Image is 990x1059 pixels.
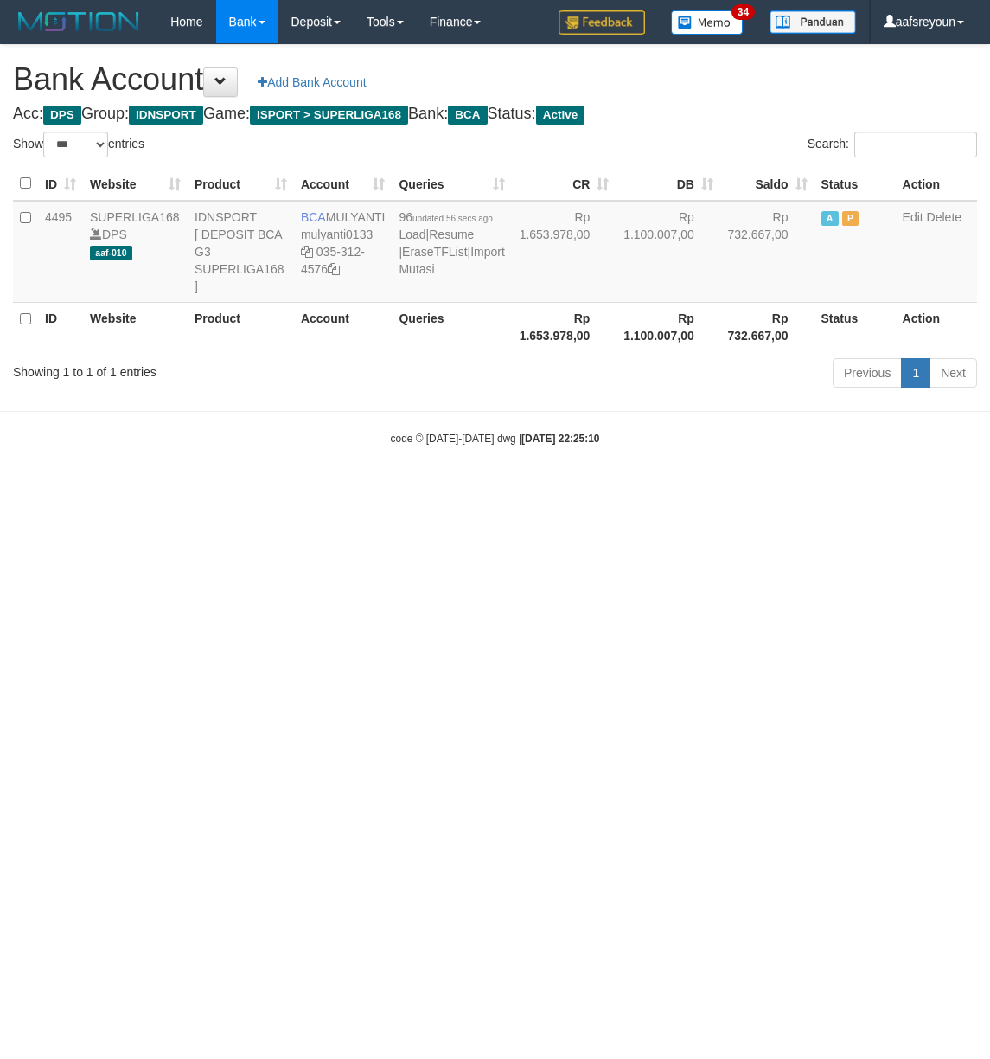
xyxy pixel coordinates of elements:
th: ID [38,302,83,351]
th: Rp 1.653.978,00 [512,302,616,351]
span: Active [821,211,839,226]
span: ISPORT > SUPERLIGA168 [250,106,408,125]
th: Action [896,302,977,351]
td: IDNSPORT [ DEPOSIT BCA G3 SUPERLIGA168 ] [188,201,294,303]
th: Saldo: activate to sort column ascending [720,167,814,201]
a: Copy 0353124576 to clipboard [328,262,340,276]
span: updated 56 secs ago [412,214,493,223]
span: 34 [731,4,755,20]
td: Rp 1.653.978,00 [512,201,616,303]
small: code © [DATE]-[DATE] dwg | [391,433,600,445]
th: Status [814,302,896,351]
a: Import Mutasi [399,245,504,276]
td: Rp 732.667,00 [720,201,814,303]
td: 4495 [38,201,83,303]
span: IDNSPORT [129,106,203,125]
span: BCA [448,106,487,125]
th: ID: activate to sort column ascending [38,167,83,201]
td: Rp 1.100.007,00 [616,201,720,303]
th: Queries [392,302,511,351]
a: SUPERLIGA168 [90,210,180,224]
th: Website [83,302,188,351]
a: mulyanti0133 [301,228,373,241]
a: Load [399,228,425,241]
span: | | | [399,210,504,276]
a: Copy mulyanti0133 to clipboard [301,245,313,259]
span: DPS [43,106,81,125]
td: MULYANTI 035-312-4576 [294,201,393,303]
th: Website: activate to sort column ascending [83,167,188,201]
span: aaf-010 [90,246,132,260]
a: Edit [903,210,923,224]
td: DPS [83,201,188,303]
th: Rp 1.100.007,00 [616,302,720,351]
th: Status [814,167,896,201]
span: BCA [301,210,326,224]
label: Show entries [13,132,144,157]
th: Account: activate to sort column ascending [294,167,393,201]
th: CR: activate to sort column ascending [512,167,616,201]
th: Rp 732.667,00 [720,302,814,351]
span: Paused [842,211,859,226]
a: Resume [429,228,474,241]
img: panduan.png [770,10,856,34]
a: EraseTFList [402,245,467,259]
span: 96 [399,210,492,224]
a: Next [929,358,977,388]
a: Add Bank Account [246,67,377,97]
div: Showing 1 to 1 of 1 entries [13,356,399,381]
a: 1 [901,358,930,388]
span: Active [536,106,585,125]
label: Search: [808,132,977,157]
h1: Bank Account [13,62,977,97]
h4: Acc: Group: Game: Bank: Status: [13,106,977,123]
th: Product: activate to sort column ascending [188,167,294,201]
a: Delete [927,210,961,224]
select: Showentries [43,132,108,157]
img: Feedback.jpg [559,10,645,35]
th: Queries: activate to sort column ascending [392,167,511,201]
th: Product [188,302,294,351]
input: Search: [854,132,977,157]
img: MOTION_logo.png [13,9,144,35]
th: Account [294,302,393,351]
th: Action [896,167,977,201]
a: Previous [833,358,902,388]
img: Button%20Memo.svg [671,10,744,35]
th: DB: activate to sort column ascending [616,167,720,201]
strong: [DATE] 22:25:10 [521,433,599,445]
